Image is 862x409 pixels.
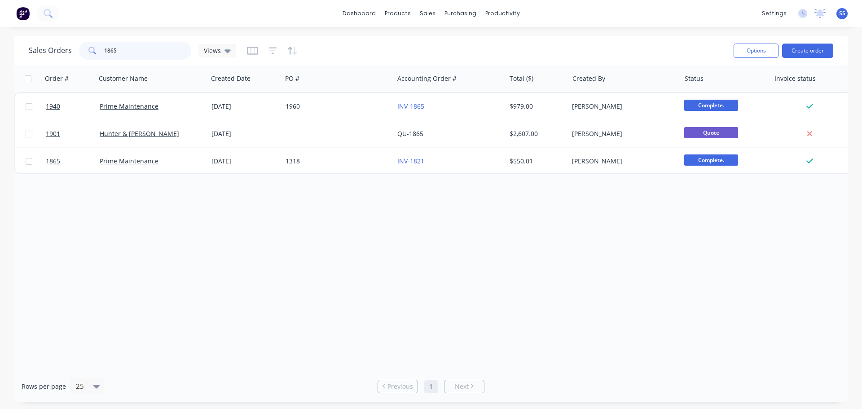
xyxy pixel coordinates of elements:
span: Next [455,382,469,391]
div: purchasing [440,7,481,20]
span: Previous [387,382,413,391]
a: INV-1821 [397,157,424,165]
div: 1960 [286,102,385,111]
a: Prime Maintenance [100,157,158,165]
div: [PERSON_NAME] [572,102,672,111]
span: 1940 [46,102,60,111]
span: SS [839,9,845,18]
div: Total ($) [510,74,533,83]
a: 1865 [46,148,100,175]
div: [DATE] [211,102,278,111]
a: Hunter & [PERSON_NAME] [100,129,179,138]
span: Complete. [684,100,738,111]
div: PO # [285,74,299,83]
a: QU-1865 [397,129,423,138]
div: Customer Name [99,74,148,83]
span: 1865 [46,157,60,166]
span: Rows per page [22,382,66,391]
h1: Sales Orders [29,46,72,55]
div: Created Date [211,74,251,83]
button: Create order [782,44,833,58]
div: $979.00 [510,102,562,111]
span: Complete. [684,154,738,166]
ul: Pagination [374,380,488,393]
div: Order # [45,74,69,83]
a: dashboard [338,7,380,20]
div: Invoice status [774,74,816,83]
a: 1901 [46,120,100,147]
div: [DATE] [211,129,278,138]
a: INV-1865 [397,102,424,110]
a: 1940 [46,93,100,120]
span: Quote [684,127,738,138]
div: 1318 [286,157,385,166]
a: Page 1 is your current page [424,380,438,393]
div: productivity [481,7,524,20]
a: Previous page [378,382,418,391]
img: Factory [16,7,30,20]
div: Accounting Order # [397,74,457,83]
div: [DATE] [211,157,278,166]
div: [PERSON_NAME] [572,129,672,138]
span: Views [204,46,221,55]
div: Status [685,74,704,83]
button: Options [734,44,778,58]
div: sales [415,7,440,20]
a: Next page [444,382,484,391]
div: products [380,7,415,20]
div: $2,607.00 [510,129,562,138]
div: [PERSON_NAME] [572,157,672,166]
div: settings [757,7,791,20]
div: $550.01 [510,157,562,166]
input: Search... [104,42,192,60]
div: Created By [572,74,605,83]
a: Prime Maintenance [100,102,158,110]
span: 1901 [46,129,60,138]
